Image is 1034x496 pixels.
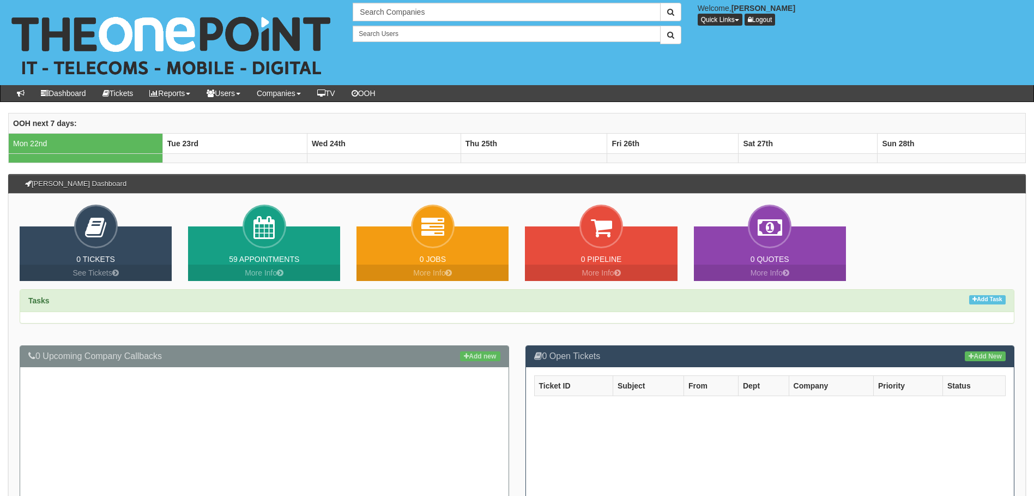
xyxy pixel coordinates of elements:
th: Sat 27th [739,133,878,153]
div: Welcome, [690,3,1034,26]
a: 0 Quotes [751,255,789,264]
th: OOH next 7 days: [9,113,1026,133]
b: [PERSON_NAME] [731,4,795,13]
th: Dept [738,375,789,396]
th: Priority [873,375,942,396]
a: Users [198,85,249,101]
th: Fri 26th [607,133,739,153]
a: 0 Pipeline [581,255,622,264]
a: 0 Jobs [420,255,446,264]
th: Wed 24th [307,133,461,153]
th: Thu 25th [461,133,607,153]
a: More Info [525,265,677,281]
a: More Info [356,265,509,281]
input: Search Companies [353,3,660,21]
th: Ticket ID [534,375,613,396]
th: Subject [613,375,684,396]
a: Add Task [969,295,1006,304]
button: Quick Links [698,14,742,26]
th: Status [942,375,1005,396]
th: Tue 23rd [162,133,307,153]
h3: 0 Open Tickets [534,351,1006,361]
th: Company [789,375,873,396]
a: 0 Tickets [76,255,115,264]
a: TV [309,85,343,101]
a: Tickets [94,85,142,101]
a: 59 Appointments [229,255,299,264]
a: Add New [965,351,1006,361]
a: Add new [460,351,500,361]
a: OOH [343,85,384,101]
a: Logout [745,14,776,26]
td: Mon 22nd [9,133,163,153]
th: From [684,375,738,396]
a: See Tickets [20,265,172,281]
a: More Info [188,265,340,281]
a: Companies [249,85,309,101]
strong: Tasks [28,296,50,305]
h3: 0 Upcoming Company Callbacks [28,351,500,361]
h3: [PERSON_NAME] Dashboard [20,175,132,193]
input: Search Users [353,26,660,42]
a: More Info [694,265,846,281]
a: Reports [141,85,198,101]
a: Dashboard [33,85,94,101]
th: Sun 28th [878,133,1026,153]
